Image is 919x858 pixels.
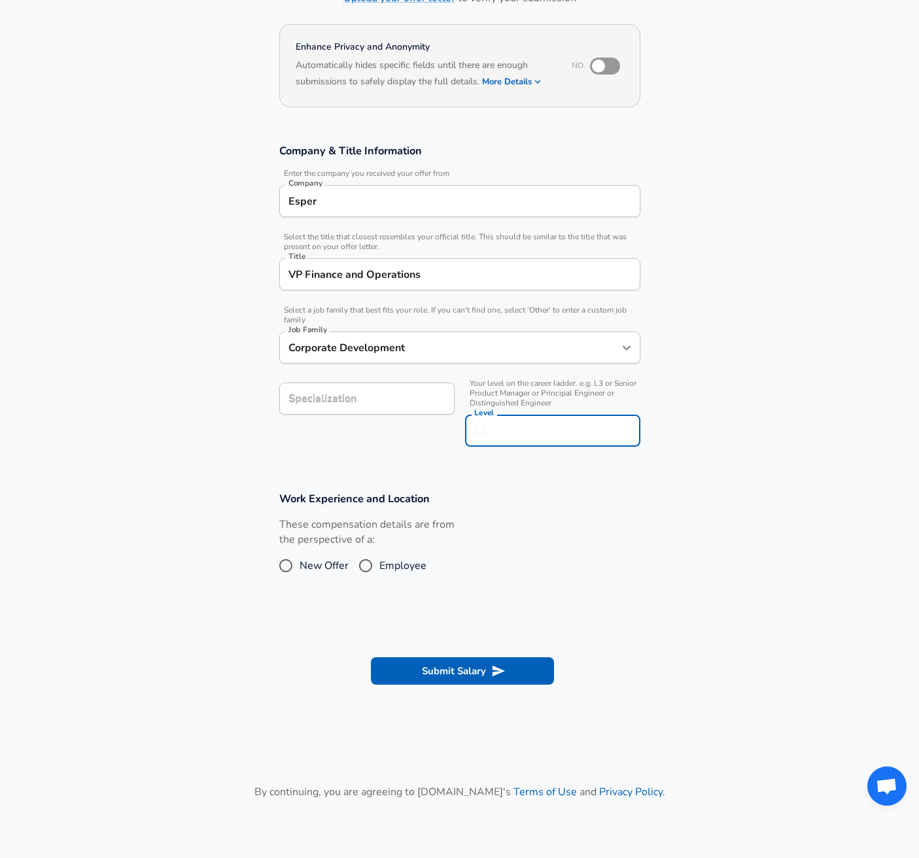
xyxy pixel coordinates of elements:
[279,143,640,158] h3: Company & Title Information
[285,337,615,358] input: Software Engineer
[296,41,554,54] h4: Enhance Privacy and Anonymity
[279,169,640,179] span: Enter the company you received your offer from
[279,383,455,415] input: Specialization
[279,305,640,325] span: Select a job family that best fits your role. If you can't find one, select 'Other' to enter a cu...
[279,491,640,506] h3: Work Experience and Location
[482,73,542,91] button: More Details
[867,766,907,806] div: Open chat
[279,517,455,547] label: These compensation details are from the perspective of a:
[288,252,305,260] label: Title
[474,409,494,417] label: Level
[288,179,322,187] label: Company
[471,420,634,441] input: L3
[617,339,636,357] button: Open
[465,379,640,408] span: Your level on the career ladder. e.g. L3 or Senior Product Manager or Principal Engineer or Disti...
[288,326,327,334] label: Job Family
[285,191,634,211] input: Google
[279,232,640,252] span: Select the title that closest resembles your official title. This should be similar to the title ...
[296,58,554,91] h6: Automatically hides specific fields until there are enough submissions to safely display the full...
[371,657,554,685] button: Submit Salary
[300,558,349,574] span: New Offer
[599,785,663,799] a: Privacy Policy
[379,558,426,574] span: Employee
[572,60,583,71] span: No
[513,785,577,799] a: Terms of Use
[285,264,634,284] input: Software Engineer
